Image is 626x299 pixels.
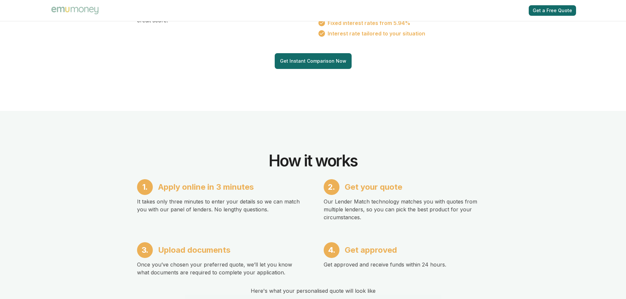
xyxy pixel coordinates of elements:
[324,242,339,258] div: 4 .
[137,198,303,213] p: It takes only three minutes to enter your details so we can match you with our panel of lenders. ...
[324,198,489,221] p: Our Lender Match technology matches you with quotes from multiple lenders, so you can pick the be...
[137,261,303,276] p: Once you’ve chosen your preferred quote, we’ll let you know what documents are required to comple...
[137,242,153,258] div: 3 .
[324,179,339,195] div: 2 .
[137,179,153,195] div: 1 .
[324,179,489,195] h4: Get your quote
[137,179,303,195] h4: Apply online in 3 minutes
[529,5,576,16] button: Get a Free Quote
[275,53,352,69] button: Get Instant Comparison Now
[268,153,358,169] h2: How it works
[137,242,303,258] h4: Upload documents
[324,261,489,268] p: Get approved and receive funds within 24 hours.
[50,6,100,15] img: Emu Money
[328,19,410,27] p: Fixed interest rates from 5.94%
[328,30,425,37] p: Interest rate tailored to your situation
[280,58,346,64] a: Get Instant Comparison Now
[324,242,489,258] h4: Get approved
[251,287,376,295] p: Here's what your personalised quote will look like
